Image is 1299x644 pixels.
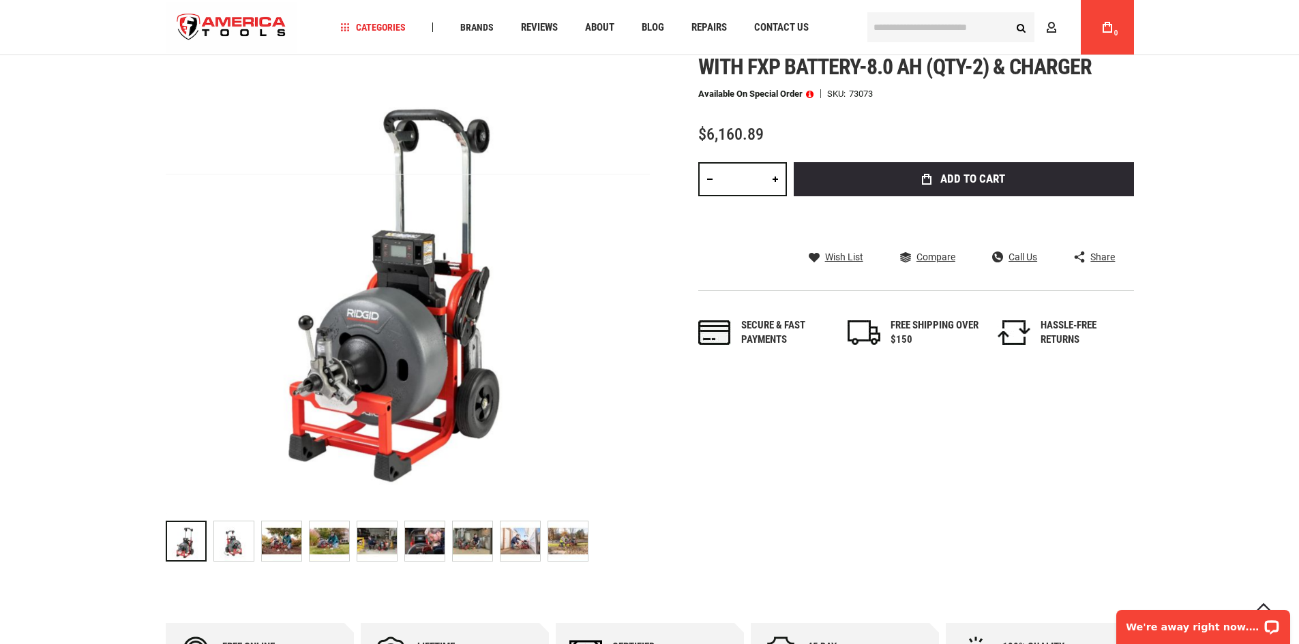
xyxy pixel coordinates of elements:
[827,89,849,98] strong: SKU
[262,521,301,561] img: RIDGID 73073 K-4310 FXP 5/8" DRUM MACHINE WITH FXP BATTERY-8.0 AH (QTY-2) & CHARGER
[166,30,650,514] img: RIDGID 73073 K-4310 FXP 5/8" DRUM MACHINE WITH FXP BATTERY-8.0 AH (QTY-2) & CHARGER
[515,18,564,37] a: Reviews
[454,18,500,37] a: Brands
[1090,252,1115,262] span: Share
[585,22,614,33] span: About
[548,521,588,561] img: RIDGID 73073 K-4310 FXP 5/8" DRUM MACHINE WITH FXP BATTERY-8.0 AH (QTY-2) & CHARGER
[636,18,670,37] a: Blog
[698,320,731,345] img: payments
[849,89,873,98] div: 73073
[754,22,809,33] span: Contact Us
[1114,29,1118,37] span: 0
[698,89,813,99] p: Available on Special Order
[848,320,880,345] img: shipping
[334,18,412,37] a: Categories
[309,514,357,568] div: RIDGID 73073 K-4310 FXP 5/8" DRUM MACHINE WITH FXP BATTERY-8.0 AH (QTY-2) & CHARGER
[940,173,1005,185] span: Add to Cart
[166,2,298,53] a: store logo
[521,22,558,33] span: Reviews
[698,125,764,144] span: $6,160.89
[500,514,548,568] div: RIDGID 73073 K-4310 FXP 5/8" DRUM MACHINE WITH FXP BATTERY-8.0 AH (QTY-2) & CHARGER
[748,18,815,37] a: Contact Us
[900,251,955,263] a: Compare
[825,252,863,262] span: Wish List
[992,251,1037,263] a: Call Us
[891,318,979,348] div: FREE SHIPPING OVER $150
[452,514,500,568] div: RIDGID 73073 K-4310 FXP 5/8" DRUM MACHINE WITH FXP BATTERY-8.0 AH (QTY-2) & CHARGER
[809,251,863,263] a: Wish List
[998,320,1030,345] img: returns
[453,521,492,561] img: RIDGID 73073 K-4310 FXP 5/8" DRUM MACHINE WITH FXP BATTERY-8.0 AH (QTY-2) & CHARGER
[214,521,254,561] img: RIDGID 73073 K-4310 FXP 5/8" DRUM MACHINE WITH FXP BATTERY-8.0 AH (QTY-2) & CHARGER
[166,514,213,568] div: RIDGID 73073 K-4310 FXP 5/8" DRUM MACHINE WITH FXP BATTERY-8.0 AH (QTY-2) & CHARGER
[685,18,733,37] a: Repairs
[405,521,445,561] img: RIDGID 73073 K-4310 FXP 5/8" DRUM MACHINE WITH FXP BATTERY-8.0 AH (QTY-2) & CHARGER
[1107,601,1299,644] iframe: LiveChat chat widget
[261,514,309,568] div: RIDGID 73073 K-4310 FXP 5/8" DRUM MACHINE WITH FXP BATTERY-8.0 AH (QTY-2) & CHARGER
[741,318,830,348] div: Secure & fast payments
[916,252,955,262] span: Compare
[791,200,1137,240] iframe: Secure express checkout frame
[548,514,588,568] div: RIDGID 73073 K-4310 FXP 5/8" DRUM MACHINE WITH FXP BATTERY-8.0 AH (QTY-2) & CHARGER
[404,514,452,568] div: RIDGID 73073 K-4310 FXP 5/8" DRUM MACHINE WITH FXP BATTERY-8.0 AH (QTY-2) & CHARGER
[213,514,261,568] div: RIDGID 73073 K-4310 FXP 5/8" DRUM MACHINE WITH FXP BATTERY-8.0 AH (QTY-2) & CHARGER
[1009,252,1037,262] span: Call Us
[1009,14,1034,40] button: Search
[794,162,1134,196] button: Add to Cart
[642,22,664,33] span: Blog
[340,22,406,32] span: Categories
[1041,318,1129,348] div: HASSLE-FREE RETURNS
[501,521,540,561] img: RIDGID 73073 K-4310 FXP 5/8" DRUM MACHINE WITH FXP BATTERY-8.0 AH (QTY-2) & CHARGER
[357,514,404,568] div: RIDGID 73073 K-4310 FXP 5/8" DRUM MACHINE WITH FXP BATTERY-8.0 AH (QTY-2) & CHARGER
[357,521,397,561] img: RIDGID 73073 K-4310 FXP 5/8" DRUM MACHINE WITH FXP BATTERY-8.0 AH (QTY-2) & CHARGER
[460,22,494,32] span: Brands
[691,22,727,33] span: Repairs
[579,18,621,37] a: About
[310,521,349,561] img: RIDGID 73073 K-4310 FXP 5/8" DRUM MACHINE WITH FXP BATTERY-8.0 AH (QTY-2) & CHARGER
[166,2,298,53] img: America Tools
